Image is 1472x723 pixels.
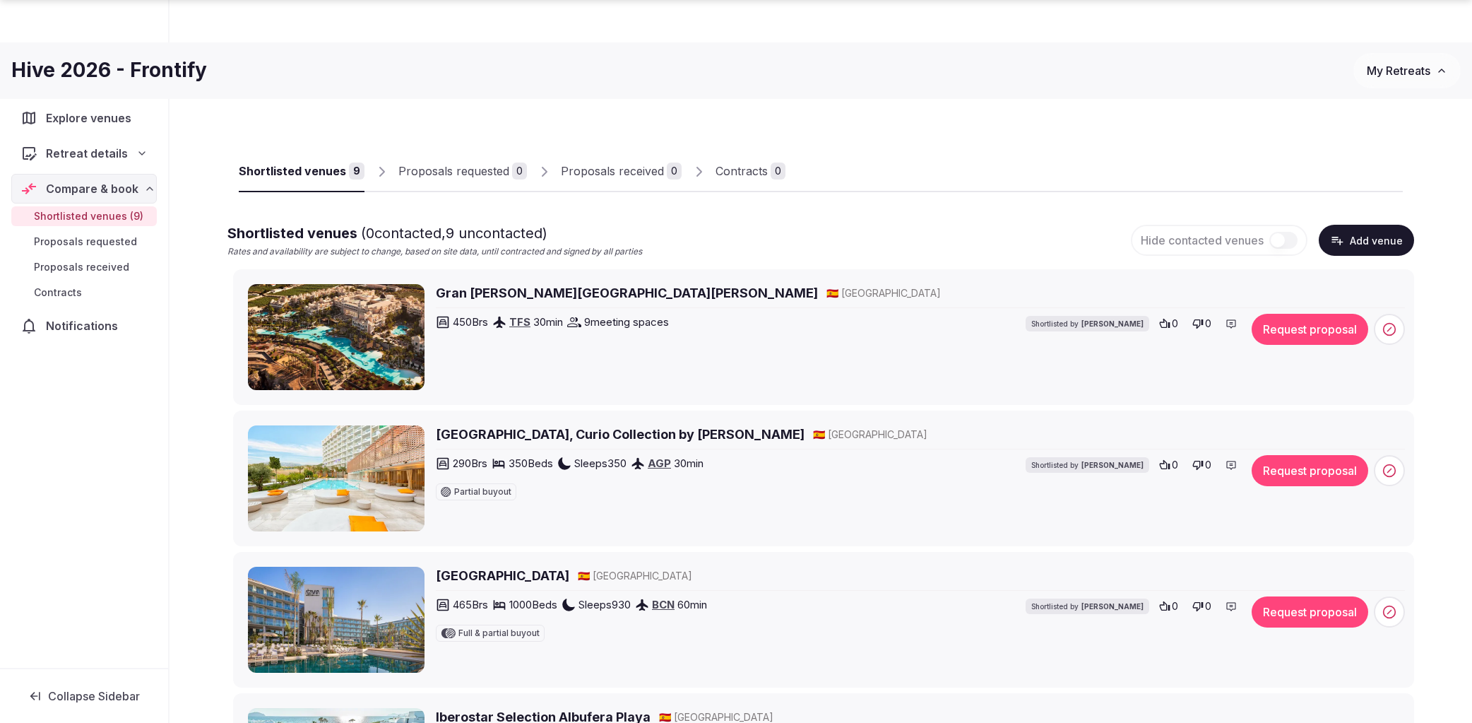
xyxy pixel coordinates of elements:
[533,315,563,329] span: 30 min
[561,151,682,192] a: Proposals received0
[509,315,530,329] a: TFS
[11,681,157,712] button: Collapse Sidebar
[248,284,425,390] img: Gran Melia Palacio de Isora
[454,488,511,496] span: Partial buyout
[578,569,590,583] button: 🇪🇸
[458,629,540,637] span: Full & partial buyout
[1026,599,1149,614] div: Shortlisted by
[11,103,157,133] a: Explore venues
[1205,458,1211,472] span: 0
[453,456,487,471] span: 290 Brs
[659,711,671,723] span: 🇪🇸
[46,110,137,127] span: Explore venues
[1172,599,1178,613] span: 0
[1155,455,1182,475] button: 0
[48,689,140,703] span: Collapse Sidebar
[227,225,547,242] span: Shortlisted venues
[667,163,682,180] div: 0
[248,567,425,673] img: Atzavara Hotel & Spa
[512,163,527,180] div: 0
[648,457,671,470] a: AGP
[227,246,642,258] p: Rates and availability are subject to change, based on site data, until contracted and signed by ...
[1188,596,1216,616] button: 0
[11,57,207,84] h1: Hive 2026 - Frontify
[813,428,825,442] button: 🇪🇸
[239,163,346,180] div: Shortlisted venues
[11,232,157,252] a: Proposals requested
[593,569,692,583] span: [GEOGRAPHIC_DATA]
[1353,53,1461,88] button: My Retreats
[46,317,124,334] span: Notifications
[826,287,838,299] span: 🇪🇸
[674,456,704,471] span: 30 min
[1367,64,1430,78] span: My Retreats
[509,597,557,612] span: 1000 Beds
[716,163,768,180] div: Contracts
[1252,455,1368,486] button: Request proposal
[1081,319,1144,329] span: [PERSON_NAME]
[398,151,527,192] a: Proposals requested0
[677,597,707,612] span: 60 min
[578,570,590,582] span: 🇪🇸
[813,428,825,440] span: 🇪🇸
[11,311,157,341] a: Notifications
[1252,596,1368,628] button: Request proposal
[828,428,927,442] span: [GEOGRAPHIC_DATA]
[578,597,631,612] span: Sleeps 930
[34,235,137,249] span: Proposals requested
[11,206,157,226] a: Shortlisted venues (9)
[1081,460,1144,470] span: [PERSON_NAME]
[453,597,488,612] span: 465 Brs
[1081,601,1144,611] span: [PERSON_NAME]
[1188,455,1216,475] button: 0
[239,151,364,192] a: Shortlisted venues9
[11,283,157,302] a: Contracts
[11,257,157,277] a: Proposals received
[652,598,675,611] a: BCN
[1155,314,1182,334] button: 0
[436,284,818,302] a: Gran [PERSON_NAME][GEOGRAPHIC_DATA][PERSON_NAME]
[841,286,941,300] span: [GEOGRAPHIC_DATA]
[34,260,129,274] span: Proposals received
[1319,225,1414,256] button: Add venue
[398,163,509,180] div: Proposals requested
[584,315,669,329] span: 9 meeting spaces
[453,315,488,329] span: 450 Brs
[716,151,785,192] a: Contracts0
[771,163,785,180] div: 0
[34,286,82,300] span: Contracts
[1205,599,1211,613] span: 0
[34,209,143,223] span: Shortlisted venues (9)
[46,180,138,197] span: Compare & book
[1252,314,1368,345] button: Request proposal
[1172,458,1178,472] span: 0
[1205,317,1211,331] span: 0
[1026,316,1149,331] div: Shortlisted by
[1172,317,1178,331] span: 0
[436,567,569,584] a: [GEOGRAPHIC_DATA]
[1188,314,1216,334] button: 0
[361,225,547,242] span: ( 0 contacted, 9 uncontacted)
[248,425,425,531] img: Higueron Hotel Malaga, Curio Collection by Hilton
[1141,233,1264,247] span: Hide contacted venues
[436,425,805,443] a: [GEOGRAPHIC_DATA], Curio Collection by [PERSON_NAME]
[561,163,664,180] div: Proposals received
[1026,457,1149,473] div: Shortlisted by
[1155,596,1182,616] button: 0
[826,286,838,300] button: 🇪🇸
[46,145,128,162] span: Retreat details
[349,163,364,180] div: 9
[509,456,553,471] span: 350 Beds
[574,456,627,471] span: Sleeps 350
